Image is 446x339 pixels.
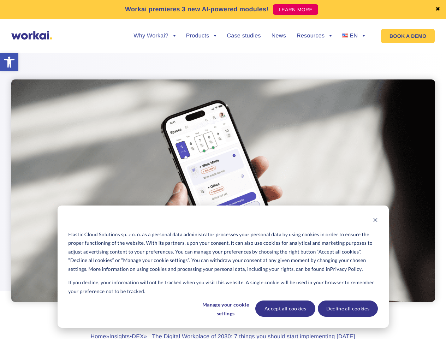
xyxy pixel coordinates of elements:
[133,33,175,39] a: Why Workai?
[342,33,365,39] a: EN
[381,29,435,43] a: BOOK A DEMO
[273,4,318,15] a: LEARN MORE
[297,33,332,39] a: Resources
[198,301,253,317] button: Manage your cookie settings
[435,7,440,12] a: ✖
[68,230,377,274] p: Elastic Cloud Solutions sp. z o. o. as a personal data administrator processes your personal data...
[125,5,269,14] p: Workai premieres 3 new AI-powered modules!
[350,33,358,39] span: EN
[58,206,389,328] div: Cookie banner
[272,33,286,39] a: News
[318,301,378,317] button: Decline all cookies
[330,265,362,274] a: Privacy Policy
[186,33,216,39] a: Products
[11,79,435,302] img: cyfrowe środowisko pracy 2030
[227,33,261,39] a: Case studies
[373,216,378,225] button: Dismiss cookie banner
[68,278,377,296] p: If you decline, your information will not be tracked when you visit this website. A single cookie...
[255,301,315,317] button: Accept all cookies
